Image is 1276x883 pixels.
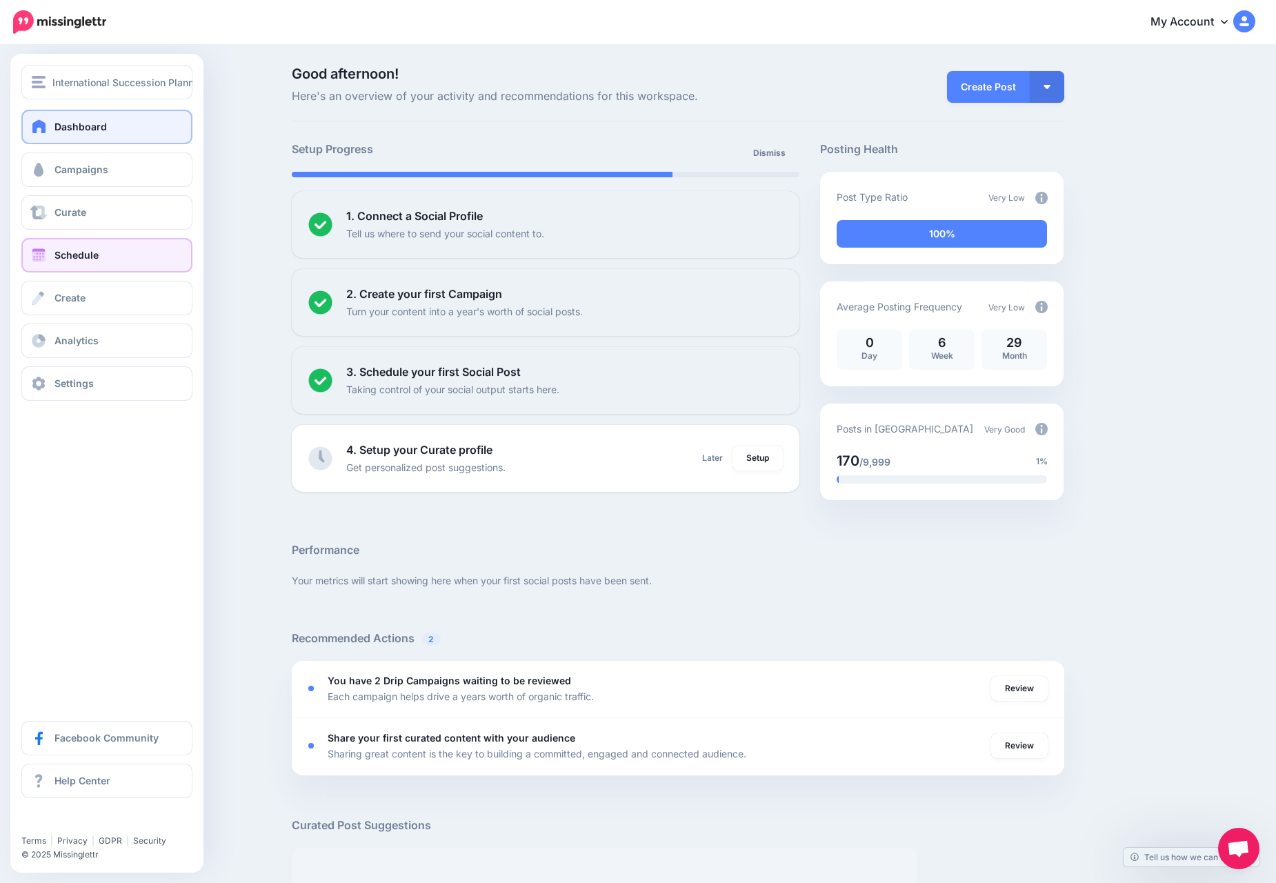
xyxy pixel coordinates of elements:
[694,446,731,470] a: Later
[292,630,1064,647] h5: Recommended Actions
[1218,828,1259,869] a: Open chat
[21,835,46,846] a: Terms
[1035,423,1048,435] img: info-circle-grey.png
[292,817,1064,834] h5: Curated Post Suggestions
[861,350,877,361] span: Day
[54,163,108,175] span: Campaigns
[1044,85,1050,89] img: arrow-down-white.png
[988,337,1040,349] p: 29
[346,443,492,457] b: 4. Setup your Curate profile
[1124,848,1259,866] a: Tell us how we can improve
[21,764,192,798] a: Help Center
[292,88,800,106] span: Here's an overview of your activity and recommendations for this workspace.
[328,688,594,704] p: Each campaign helps drive a years worth of organic traffic.
[837,475,839,484] div: 1% of your posts in the last 30 days have been from Drip Campaigns
[1035,301,1048,313] img: info-circle-grey.png
[346,381,559,397] p: Taking control of your social output starts here.
[844,337,895,349] p: 0
[54,775,110,786] span: Help Center
[328,746,746,762] p: Sharing great content is the key to building a committed, engaged and connected audience.
[837,453,859,469] span: 170
[837,421,973,437] p: Posts in [GEOGRAPHIC_DATA]
[54,292,86,304] span: Create
[991,733,1048,758] a: Review
[916,337,968,349] p: 6
[308,446,332,470] img: clock-grey.png
[54,377,94,389] span: Settings
[859,456,890,468] span: /9,999
[21,815,126,829] iframe: Twitter Follow Button
[308,743,314,748] div: <div class='status-dot small red margin-right'></div>Error
[21,324,192,358] a: Analytics
[21,195,192,230] a: Curate
[21,238,192,272] a: Schedule
[54,335,99,346] span: Analytics
[346,304,583,319] p: Turn your content into a year's worth of social posts.
[292,542,1064,559] h5: Performance
[947,71,1030,103] a: Create Post
[837,299,962,315] p: Average Posting Frequency
[1137,6,1255,39] a: My Account
[21,366,192,401] a: Settings
[308,686,314,691] div: <div class='status-dot small red margin-right'></div>Error
[346,459,506,475] p: Get personalized post suggestions.
[837,189,908,205] p: Post Type Ratio
[57,835,88,846] a: Privacy
[732,446,783,470] a: Setup
[292,573,1064,588] p: Your metrics will start showing here when your first social posts have been sent.
[13,10,106,34] img: Missinglettr
[308,290,332,315] img: checked-circle.png
[988,302,1025,312] span: Very Low
[346,287,502,301] b: 2. Create your first Campaign
[308,212,332,237] img: checked-circle.png
[21,721,192,755] a: Facebook Community
[421,633,441,646] span: 2
[1002,350,1027,361] span: Month
[328,675,571,686] b: You have 2 Drip Campaigns waiting to be reviewed
[21,152,192,187] a: Campaigns
[21,848,201,862] li: © 2025 Missinglettr
[991,676,1048,701] a: Review
[21,281,192,315] a: Create
[99,835,122,846] a: GDPR
[92,835,94,846] span: |
[54,121,107,132] span: Dashboard
[745,141,794,166] a: Dismiss
[1035,192,1048,204] img: info-circle-grey.png
[292,141,546,158] h5: Setup Progress
[292,66,399,82] span: Good afternoon!
[346,365,521,379] b: 3. Schedule your first Social Post
[984,424,1025,435] span: Very Good
[54,206,86,218] span: Curate
[126,835,129,846] span: |
[54,249,99,261] span: Schedule
[52,75,266,90] span: International Succession Planning Association
[328,732,575,744] b: Share your first curated content with your audience
[50,835,53,846] span: |
[21,65,192,99] button: International Succession Planning Association
[32,76,46,88] img: menu.png
[346,226,544,241] p: Tell us where to send your social content to.
[21,110,192,144] a: Dashboard
[820,141,1064,158] h5: Posting Health
[54,732,159,744] span: Facebook Community
[988,192,1025,203] span: Very Low
[837,220,1047,248] div: 100% of your posts in the last 30 days have been from Drip Campaigns
[346,209,483,223] b: 1. Connect a Social Profile
[931,350,953,361] span: Week
[308,368,332,393] img: checked-circle.png
[1036,455,1048,468] span: 1%
[133,835,166,846] a: Security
